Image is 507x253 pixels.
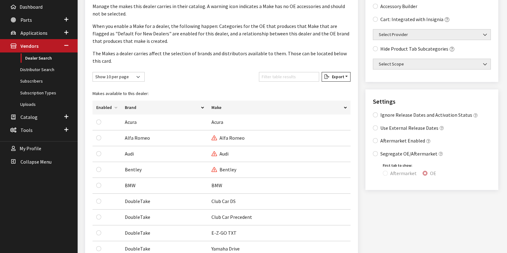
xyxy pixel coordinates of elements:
[96,246,101,251] input: Enable Make
[121,162,208,178] td: Bentley
[329,74,344,79] span: Export
[96,120,101,124] input: Enable Make
[121,146,208,162] td: Audi
[377,61,487,67] span: Select Scope
[380,2,417,10] label: Accessory Builder
[380,137,425,144] label: Aftermarket Enabled
[211,151,217,156] i: No OE accessories
[93,101,121,115] th: Enabled: activate to sort column ascending
[20,159,52,165] span: Collapse Menu
[380,150,437,157] label: Segregate OE/Aftermarket
[93,22,351,45] p: When you enable a Make for a dealer, the following happen: Categories for the OE that produces th...
[211,214,252,220] span: Club Car Precedent
[211,167,217,172] i: No OE accessories
[211,151,229,157] span: Audi
[259,72,319,82] input: Filter table results
[373,59,491,70] span: Select Scope
[380,124,438,132] label: Use External Release Dates
[211,198,236,204] span: Club Car DS
[377,31,487,38] span: Select Provider
[373,29,491,40] span: Select Provider
[96,215,101,219] input: Enable Make
[211,182,222,188] span: BMW
[20,30,48,36] span: Applications
[211,135,245,141] span: Alfa Romeo
[121,130,208,146] td: Alfa Romeo
[93,50,351,65] p: The Makes a dealer carries affect the selection of brands and distributors available to them. Tho...
[96,135,101,140] input: Enable Make
[121,225,208,241] td: DoubleTake
[20,114,38,120] span: Catalog
[380,45,448,52] label: Hide Product Tab Subcategories
[96,167,101,172] input: Enable Make
[211,166,236,173] span: Bentley
[96,199,101,204] input: Enable Make
[380,111,472,119] label: Ignore Release Dates and Activation Status
[96,151,101,156] input: Enable Make
[383,163,491,168] legend: First tab to show:
[121,115,208,130] td: Acura
[20,146,41,152] span: My Profile
[390,169,417,177] label: Aftermarket
[20,17,32,23] span: Parts
[121,101,208,115] th: Brand: activate to sort column descending
[322,72,351,82] button: Export
[96,183,101,188] input: Enable Make
[96,230,101,235] input: Enable Make
[20,4,43,10] span: Dashboard
[121,210,208,225] td: DoubleTake
[373,97,491,106] h2: Settings
[211,230,237,236] span: E-Z-GO TXT
[211,246,240,252] span: Yamaha Drive
[211,119,223,125] span: Acura
[380,16,443,23] label: Cart: Integrated with Insignia
[211,136,217,141] i: No OE accessories
[430,169,436,177] label: OE
[208,101,351,115] th: Make: activate to sort column ascending
[93,87,351,101] caption: Makes available to this dealer:
[93,2,351,17] p: Manage the makes this dealer carries in their catalog. A warning icon indicates a Make has no OE ...
[20,43,38,49] span: Vendors
[121,178,208,194] td: BMW
[121,194,208,210] td: DoubleTake
[20,127,33,133] span: Tools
